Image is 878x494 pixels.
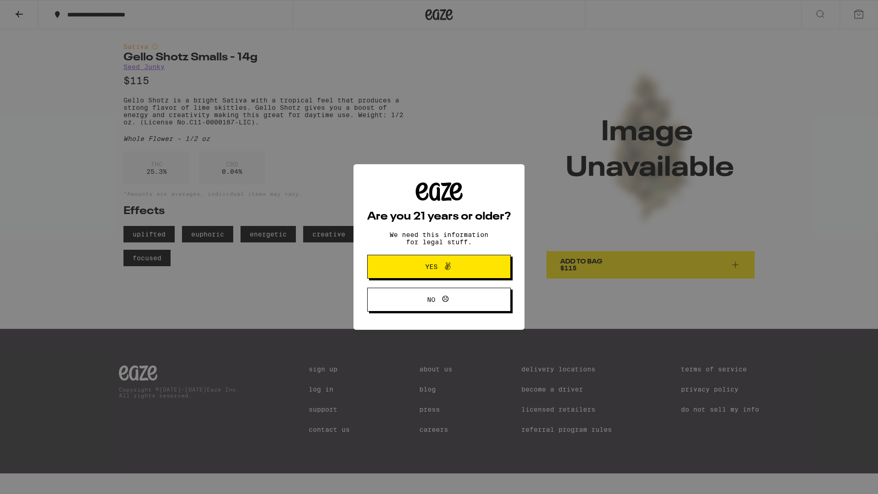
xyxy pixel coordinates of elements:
[425,263,438,270] span: Yes
[367,288,511,311] button: No
[367,211,511,222] h2: Are you 21 years or older?
[382,231,496,246] p: We need this information for legal stuff.
[427,296,435,303] span: No
[367,255,511,279] button: Yes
